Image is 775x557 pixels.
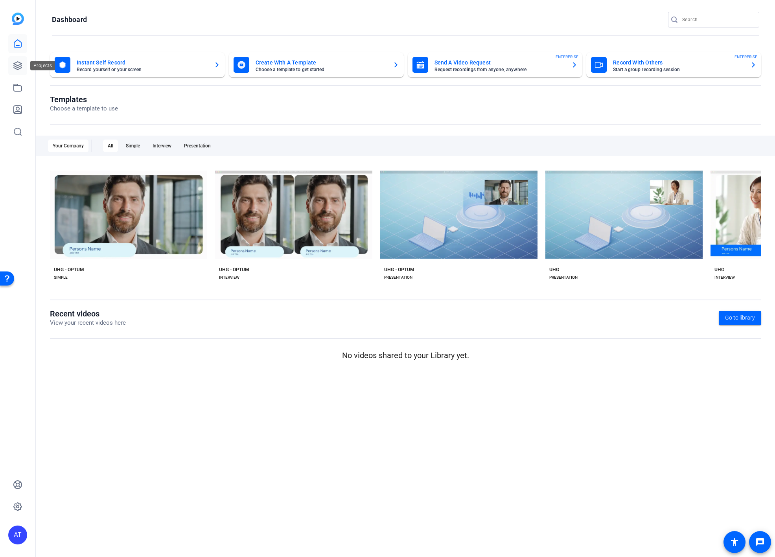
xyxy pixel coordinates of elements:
div: Interview [148,140,176,152]
mat-icon: accessibility [730,537,739,547]
button: Send A Video RequestRequest recordings from anyone, anywhereENTERPRISE [408,52,583,77]
div: UHG [549,267,559,273]
button: Record With OthersStart a group recording sessionENTERPRISE [586,52,761,77]
span: ENTERPRISE [735,54,757,60]
h1: Dashboard [52,15,87,24]
mat-icon: message [755,537,765,547]
p: View your recent videos here [50,318,126,327]
h1: Recent videos [50,309,126,318]
button: Create With A TemplateChoose a template to get started [229,52,404,77]
div: SIMPLE [54,274,68,281]
mat-card-subtitle: Record yourself or your screen [77,67,208,72]
div: UHG [714,267,724,273]
div: Your Company [48,140,88,152]
div: Presentation [179,140,215,152]
mat-card-title: Instant Self Record [77,58,208,67]
div: Simple [121,140,145,152]
mat-card-title: Send A Video Request [434,58,565,67]
div: AT [8,526,27,544]
h1: Templates [50,95,118,104]
div: UHG - OPTUM [219,267,249,273]
span: Go to library [725,314,755,322]
mat-card-title: Record With Others [613,58,744,67]
span: ENTERPRISE [556,54,578,60]
div: All [103,140,118,152]
div: UHG - OPTUM [54,267,84,273]
div: PRESENTATION [549,274,578,281]
mat-card-subtitle: Choose a template to get started [256,67,387,72]
div: INTERVIEW [219,274,239,281]
p: Choose a template to use [50,104,118,113]
div: INTERVIEW [714,274,735,281]
div: PRESENTATION [384,274,412,281]
mat-card-subtitle: Start a group recording session [613,67,744,72]
button: Instant Self RecordRecord yourself or your screen [50,52,225,77]
div: Projects [30,61,55,70]
mat-card-subtitle: Request recordings from anyone, anywhere [434,67,565,72]
p: No videos shared to your Library yet. [50,349,761,361]
input: Search [682,15,753,24]
img: blue-gradient.svg [12,13,24,25]
div: UHG - OPTUM [384,267,414,273]
mat-card-title: Create With A Template [256,58,387,67]
a: Go to library [719,311,761,325]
